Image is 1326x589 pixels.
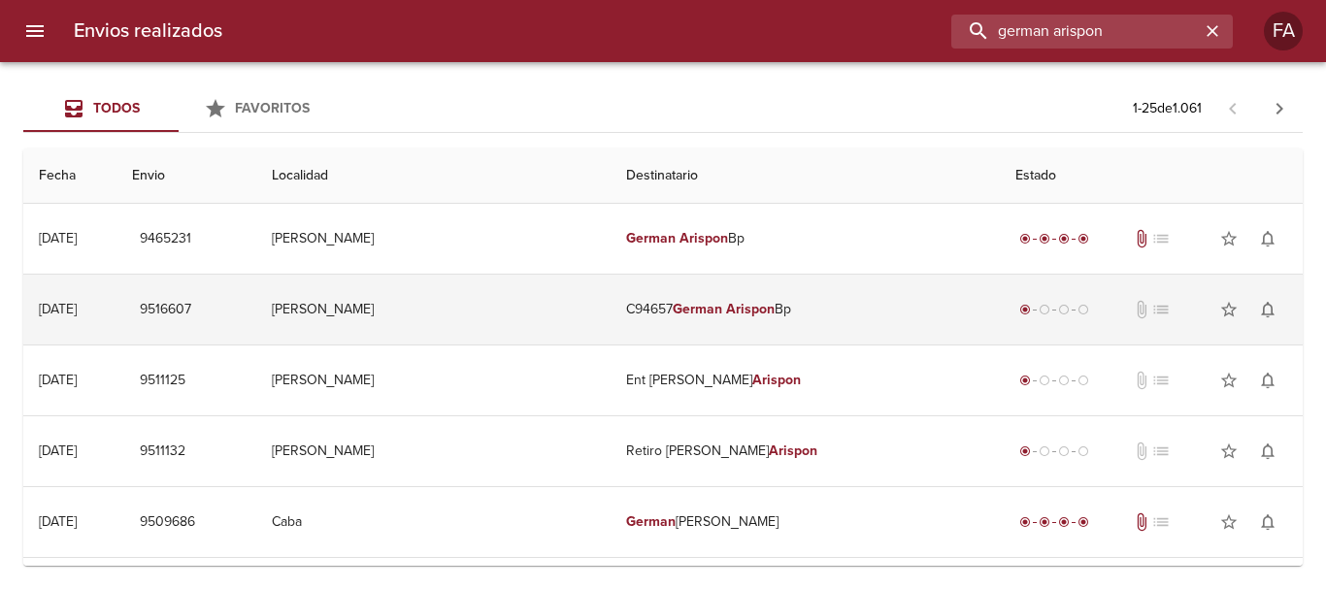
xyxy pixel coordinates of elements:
th: Estado [1000,148,1303,204]
span: 9465231 [140,227,191,251]
em: German [626,513,676,530]
span: radio_button_checked [1019,233,1031,245]
td: C94657 Bp [611,275,1000,344]
em: Arispon [680,230,728,246]
th: Localidad [256,148,611,204]
button: Activar notificaciones [1248,361,1287,400]
button: Activar notificaciones [1248,432,1287,471]
p: 1 - 25 de 1.061 [1133,99,1202,118]
span: notifications_none [1258,512,1277,532]
th: Envio [116,148,256,204]
span: No tiene pedido asociado [1151,512,1171,532]
div: [DATE] [39,230,77,246]
span: radio_button_unchecked [1039,304,1050,315]
td: [PERSON_NAME] [256,275,611,344]
span: attach_file [1132,229,1151,248]
td: Ent [PERSON_NAME] [611,345,1000,415]
button: Agregar a favoritos [1210,503,1248,541]
span: star_border [1219,371,1239,390]
button: 9509686 [132,505,203,540]
span: radio_button_checked [1019,516,1031,528]
span: radio_button_checked [1039,516,1050,528]
button: 9511125 [132,363,194,399]
span: notifications_none [1258,229,1277,248]
span: 9509686 [140,510,195,535]
span: radio_button_checked [1019,445,1031,457]
span: No tiene pedido asociado [1151,229,1171,248]
span: No tiene documentos adjuntos [1132,300,1151,319]
td: Caba [256,487,611,557]
button: menu [12,8,58,54]
span: radio_button_unchecked [1058,445,1070,457]
span: radio_button_checked [1077,516,1089,528]
span: No tiene pedido asociado [1151,371,1171,390]
button: 9511132 [132,434,194,470]
span: radio_button_unchecked [1058,304,1070,315]
span: No tiene pedido asociado [1151,442,1171,461]
span: Todos [93,100,140,116]
span: 9511125 [140,369,186,393]
span: radio_button_unchecked [1039,375,1050,386]
span: radio_button_unchecked [1077,375,1089,386]
span: star_border [1219,229,1239,248]
span: No tiene documentos adjuntos [1132,442,1151,461]
span: 9516607 [140,298,191,322]
div: [DATE] [39,372,77,388]
span: No tiene documentos adjuntos [1132,371,1151,390]
span: radio_button_unchecked [1077,445,1089,457]
span: star_border [1219,512,1239,532]
span: star_border [1219,300,1239,319]
div: Tabs Envios [23,85,334,132]
button: Activar notificaciones [1248,290,1287,329]
th: Fecha [23,148,116,204]
span: notifications_none [1258,442,1277,461]
td: [PERSON_NAME] [256,416,611,486]
div: Generado [1015,300,1093,319]
h6: Envios realizados [74,16,222,47]
div: Generado [1015,371,1093,390]
div: Abrir información de usuario [1264,12,1303,50]
th: Destinatario [611,148,1000,204]
span: radio_button_unchecked [1077,304,1089,315]
span: notifications_none [1258,371,1277,390]
span: radio_button_checked [1077,233,1089,245]
td: [PERSON_NAME] [256,204,611,274]
div: FA [1264,12,1303,50]
span: Favoritos [235,100,310,116]
span: radio_button_checked [1058,233,1070,245]
em: German [626,230,676,246]
div: [DATE] [39,513,77,530]
td: [PERSON_NAME] [611,487,1000,557]
button: Activar notificaciones [1248,219,1287,258]
div: [DATE] [39,442,77,459]
span: notifications_none [1258,300,1277,319]
td: Bp [611,204,1000,274]
span: radio_button_unchecked [1039,445,1050,457]
button: Agregar a favoritos [1210,290,1248,329]
span: 9511132 [140,440,186,464]
span: radio_button_checked [1019,375,1031,386]
span: radio_button_checked [1058,516,1070,528]
em: Arispon [726,301,775,317]
input: buscar [951,15,1200,49]
button: 9465231 [132,221,199,257]
span: radio_button_checked [1019,304,1031,315]
em: Arispon [769,442,817,459]
button: Agregar a favoritos [1210,432,1248,471]
div: [DATE] [39,301,77,317]
td: Retiro [PERSON_NAME] [611,416,1000,486]
span: radio_button_checked [1039,233,1050,245]
button: Agregar a favoritos [1210,361,1248,400]
span: star_border [1219,442,1239,461]
em: Arispon [752,372,801,388]
span: radio_button_unchecked [1058,375,1070,386]
span: No tiene pedido asociado [1151,300,1171,319]
button: Activar notificaciones [1248,503,1287,541]
span: Tiene documentos adjuntos [1132,512,1151,532]
em: German [673,301,722,317]
button: 9516607 [132,292,199,328]
div: Entregado [1015,512,1093,532]
div: Generado [1015,442,1093,461]
button: Agregar a favoritos [1210,219,1248,258]
td: [PERSON_NAME] [256,345,611,415]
